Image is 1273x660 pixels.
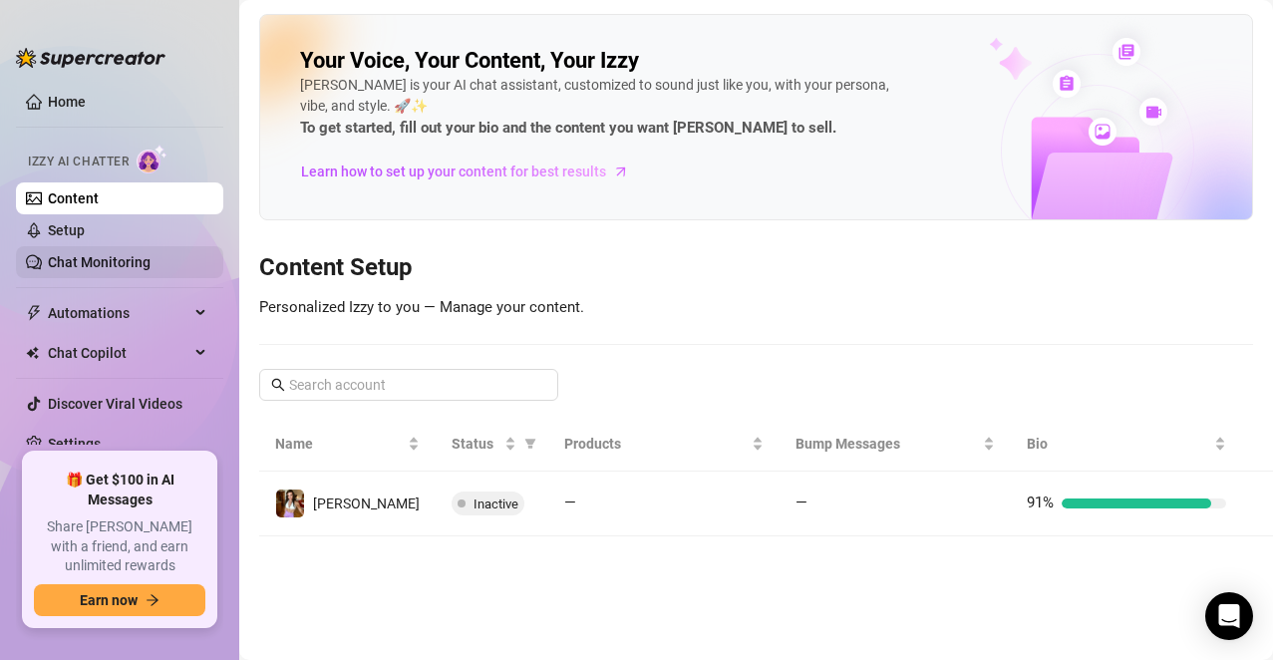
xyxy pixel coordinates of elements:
[48,297,189,329] span: Automations
[943,16,1252,219] img: ai-chatter-content-library-cLFOSyPT.png
[300,47,639,75] h2: Your Voice, Your Content, Your Izzy
[780,417,1011,472] th: Bump Messages
[48,94,86,110] a: Home
[300,75,898,141] div: [PERSON_NAME] is your AI chat assistant, customized to sound just like you, with your persona, vi...
[48,190,99,206] a: Content
[300,119,836,137] strong: To get started, fill out your bio and the content you want [PERSON_NAME] to sell.
[301,161,606,182] span: Learn how to set up your content for best results
[548,417,780,472] th: Products
[611,162,631,181] span: arrow-right
[276,490,304,517] img: Elena
[259,252,1253,284] h3: Content Setup
[289,374,530,396] input: Search account
[452,433,500,455] span: Status
[34,471,205,509] span: 🎁 Get $100 in AI Messages
[137,145,167,173] img: AI Chatter
[34,517,205,576] span: Share [PERSON_NAME] with a friend, and earn unlimited rewards
[259,298,584,316] span: Personalized Izzy to you — Manage your content.
[28,153,129,171] span: Izzy AI Chatter
[275,433,404,455] span: Name
[26,305,42,321] span: thunderbolt
[520,429,540,459] span: filter
[300,156,644,187] a: Learn how to set up your content for best results
[48,222,85,238] a: Setup
[259,417,436,472] th: Name
[16,48,165,68] img: logo-BBDzfeDw.svg
[80,592,138,608] span: Earn now
[48,337,189,369] span: Chat Copilot
[474,496,518,511] span: Inactive
[271,378,285,392] span: search
[1027,494,1054,511] span: 91%
[48,396,182,412] a: Discover Viral Videos
[146,593,159,607] span: arrow-right
[564,494,576,511] span: —
[436,417,548,472] th: Status
[1027,433,1210,455] span: Bio
[48,436,101,452] a: Settings
[48,254,151,270] a: Chat Monitoring
[564,433,748,455] span: Products
[524,438,536,450] span: filter
[313,495,420,511] span: [PERSON_NAME]
[796,433,979,455] span: Bump Messages
[1011,417,1242,472] th: Bio
[796,494,807,511] span: —
[26,346,39,360] img: Chat Copilot
[34,584,205,616] button: Earn nowarrow-right
[1205,592,1253,640] div: Open Intercom Messenger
